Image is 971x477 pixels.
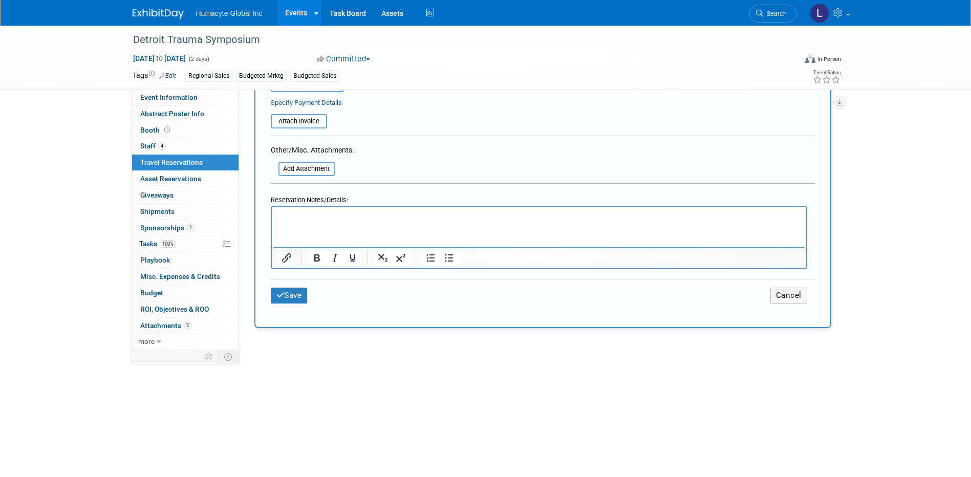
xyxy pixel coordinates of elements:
div: Budgeted-Sales [290,71,339,81]
a: more [132,334,239,350]
a: Edit [159,72,176,79]
button: Bullet list [440,251,458,265]
img: Format-Inperson.png [805,55,815,63]
button: Superscript [392,251,409,265]
span: 1 [187,224,195,231]
span: 100% [160,240,176,248]
span: more [138,337,155,345]
td: Toggle Event Tabs [218,350,239,363]
span: Booth [140,126,172,134]
a: Sponsorships1 [132,220,239,236]
span: ROI, Objectives & ROO [140,305,209,313]
span: Humacyte Global Inc [196,9,263,17]
div: Detroit Trauma Symposium [130,31,781,49]
span: Misc. Expenses & Credits [140,272,220,280]
a: Specify Payment Details [271,99,342,106]
button: Underline [344,251,361,265]
span: Search [763,10,787,17]
iframe: Rich Text Area [272,207,806,247]
span: Abstract Poster Info [140,110,204,118]
a: Asset Reservations [132,171,239,187]
button: Bold [308,251,326,265]
div: Other/Misc. Attachments: [271,145,354,158]
a: Tasks100% [132,236,239,252]
span: Travel Reservations [140,158,203,166]
button: Numbered list [422,251,440,265]
a: Budget [132,285,239,301]
button: Committed [313,54,374,64]
span: to [155,54,164,62]
div: Regional Sales [185,71,232,81]
a: Playbook [132,252,239,268]
div: Event Rating [813,70,840,75]
span: 4 [158,142,166,150]
a: Event Information [132,90,239,105]
span: Budget [140,289,163,297]
span: Asset Reservations [140,175,201,183]
a: Booth [132,122,239,138]
td: Tags [133,70,176,82]
a: Shipments [132,204,239,220]
span: 2 [184,321,191,329]
div: Event Format [736,53,841,69]
button: Insert/edit link [278,251,295,265]
span: Staff [140,142,166,150]
span: Giveaways [140,191,174,199]
a: Search [749,5,796,23]
span: Playbook [140,256,170,264]
span: Shipments [140,207,175,215]
span: [DATE] [DATE] [133,54,186,63]
span: (2 days) [188,56,209,62]
span: Tasks [139,240,176,248]
a: ROI, Objectives & ROO [132,301,239,317]
div: In-Person [817,55,841,63]
a: Misc. Expenses & Credits [132,269,239,285]
a: Giveaways [132,187,239,203]
a: Attachments2 [132,318,239,334]
span: Booth not reserved yet [162,126,172,134]
img: ExhibitDay [133,9,184,19]
td: Personalize Event Tab Strip [200,350,218,363]
img: Linda Hamilton [810,4,829,23]
a: Abstract Poster Info [132,106,239,122]
div: Reservation Notes/Details: [271,191,807,206]
a: Travel Reservations [132,155,239,170]
button: Save [271,288,308,303]
div: Budgeted-Mrktg [236,71,287,81]
button: Cancel [770,288,807,303]
button: Italic [326,251,343,265]
button: Subscript [374,251,392,265]
span: Sponsorships [140,224,195,232]
a: Staff4 [132,138,239,154]
span: Attachments [140,321,191,330]
span: Event Information [140,93,198,101]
